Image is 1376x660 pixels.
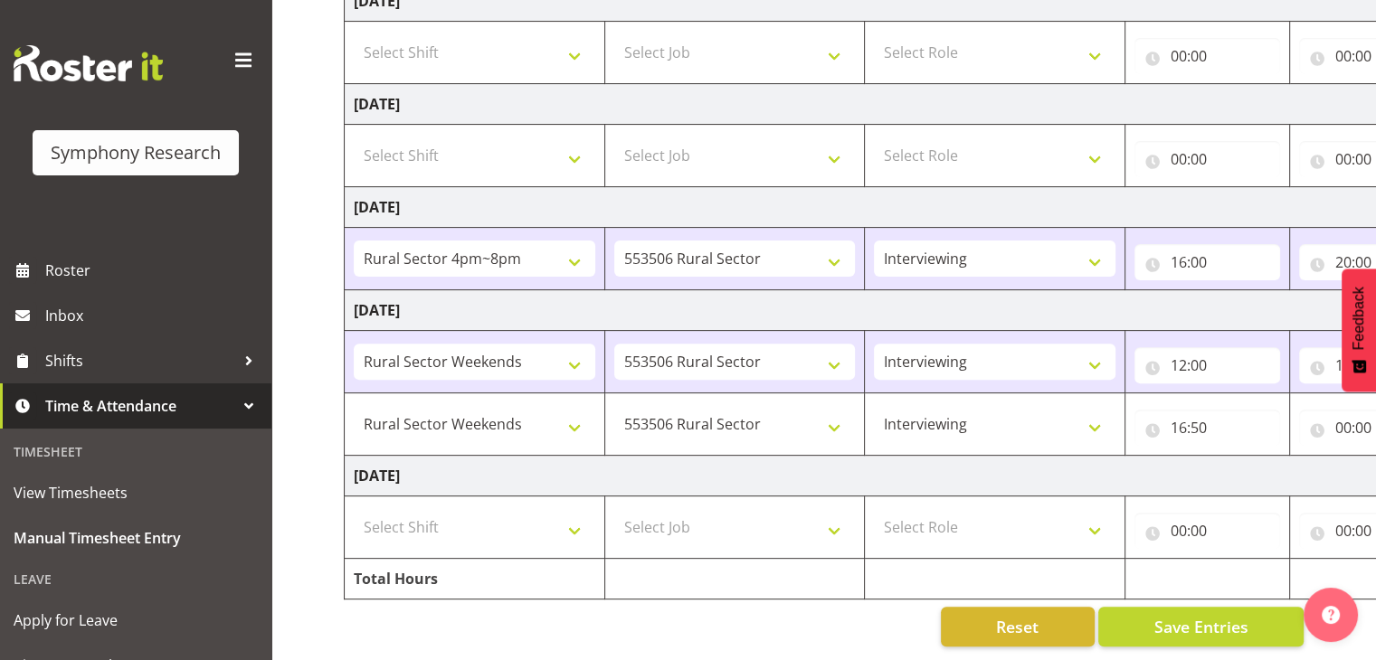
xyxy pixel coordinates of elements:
[45,347,235,374] span: Shifts
[45,257,262,284] span: Roster
[5,470,267,515] a: View Timesheets
[14,607,258,634] span: Apply for Leave
[1342,269,1376,391] button: Feedback - Show survey
[345,559,605,599] td: Total Hours
[1134,513,1280,549] input: Click to select...
[1098,607,1304,646] button: Save Entries
[941,607,1095,646] button: Reset
[1134,244,1280,280] input: Click to select...
[1134,141,1280,177] input: Click to select...
[1134,410,1280,446] input: Click to select...
[5,598,267,643] a: Apply for Leave
[1351,287,1367,350] span: Feedback
[5,515,267,561] a: Manual Timesheet Entry
[51,139,221,166] div: Symphony Research
[1322,606,1340,624] img: help-xxl-2.png
[45,392,235,420] span: Time & Attendance
[14,524,258,552] span: Manual Timesheet Entry
[14,45,163,81] img: Rosterit website logo
[5,561,267,598] div: Leave
[996,615,1039,638] span: Reset
[1134,38,1280,74] input: Click to select...
[14,479,258,506] span: View Timesheets
[45,302,262,329] span: Inbox
[5,433,267,470] div: Timesheet
[1134,347,1280,383] input: Click to select...
[1153,615,1248,638] span: Save Entries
